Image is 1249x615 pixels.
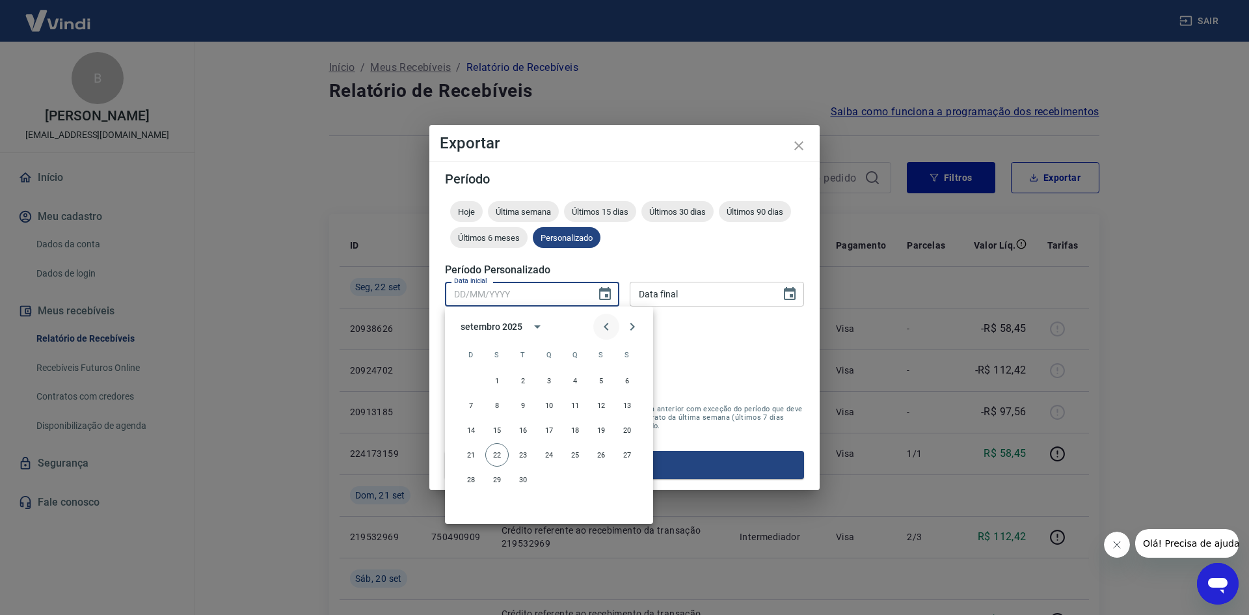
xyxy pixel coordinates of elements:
[589,443,613,467] button: 26
[459,443,483,467] button: 21
[537,369,561,392] button: 3
[564,201,636,222] div: Últimos 15 dias
[485,468,509,491] button: 29
[450,207,483,217] span: Hoje
[450,201,483,222] div: Hoje
[537,394,561,417] button: 10
[593,314,619,340] button: Previous month
[485,342,509,368] span: segunda-feira
[641,207,714,217] span: Últimos 30 dias
[1197,563,1239,605] iframe: Botão para abrir a janela de mensagens
[615,418,639,442] button: 20
[563,443,587,467] button: 25
[526,316,548,338] button: calendar view is open, switch to year view
[488,207,559,217] span: Última semana
[619,314,645,340] button: Next month
[445,172,804,185] h5: Período
[485,443,509,467] button: 22
[719,207,791,217] span: Últimos 90 dias
[563,369,587,392] button: 4
[488,201,559,222] div: Última semana
[777,281,803,307] button: Choose date
[511,443,535,467] button: 23
[533,233,600,243] span: Personalizado
[511,468,535,491] button: 30
[537,443,561,467] button: 24
[537,342,561,368] span: quarta-feira
[459,394,483,417] button: 7
[563,342,587,368] span: quinta-feira
[537,418,561,442] button: 17
[511,418,535,442] button: 16
[8,9,109,20] span: Olá! Precisa de ajuda?
[615,342,639,368] span: sábado
[511,394,535,417] button: 9
[485,394,509,417] button: 8
[533,227,600,248] div: Personalizado
[592,281,618,307] button: Choose date
[1135,529,1239,558] iframe: Mensagem da empresa
[459,342,483,368] span: domingo
[589,369,613,392] button: 5
[485,418,509,442] button: 15
[564,207,636,217] span: Últimos 15 dias
[454,276,487,286] label: Data inicial
[615,369,639,392] button: 6
[511,369,535,392] button: 2
[783,130,814,161] button: close
[459,418,483,442] button: 14
[589,418,613,442] button: 19
[615,394,639,417] button: 13
[1104,532,1130,558] iframe: Fechar mensagem
[719,201,791,222] div: Últimos 90 dias
[461,320,522,334] div: setembro 2025
[563,418,587,442] button: 18
[450,227,528,248] div: Últimos 6 meses
[445,264,804,277] h5: Período Personalizado
[459,468,483,491] button: 28
[440,135,809,151] h4: Exportar
[485,369,509,392] button: 1
[641,201,714,222] div: Últimos 30 dias
[563,394,587,417] button: 11
[511,342,535,368] span: terça-feira
[445,282,587,306] input: DD/MM/YYYY
[615,443,639,467] button: 27
[630,282,772,306] input: DD/MM/YYYY
[589,394,613,417] button: 12
[589,342,613,368] span: sexta-feira
[450,233,528,243] span: Últimos 6 meses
